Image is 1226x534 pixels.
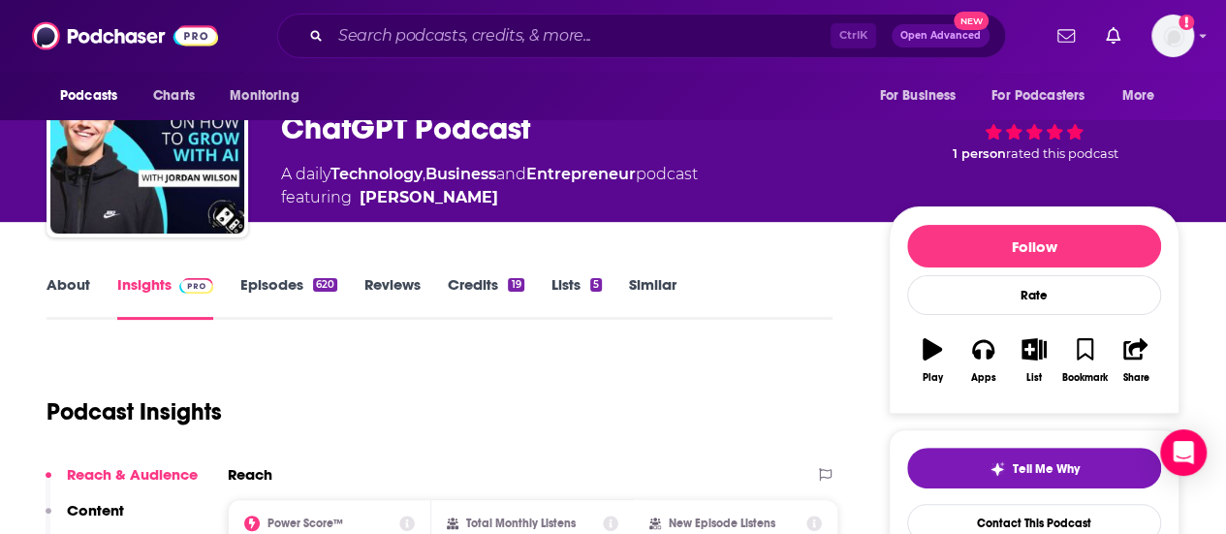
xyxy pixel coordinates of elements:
[831,23,876,48] span: Ctrl K
[551,275,602,320] a: Lists5
[900,31,981,41] span: Open Advanced
[1122,372,1148,384] div: Share
[990,461,1005,477] img: tell me why sparkle
[448,275,523,320] a: Credits19
[907,448,1161,488] button: tell me why sparkleTell Me Why
[423,165,425,183] span: ,
[907,275,1161,315] div: Rate
[360,186,498,209] div: [PERSON_NAME]
[879,82,956,110] span: For Business
[629,275,676,320] a: Similar
[1059,326,1110,395] button: Bookmark
[526,165,636,183] a: Entrepreneur
[46,465,198,501] button: Reach & Audience
[47,397,222,426] h1: Podcast Insights
[1109,78,1179,114] button: open menu
[1111,326,1161,395] button: Share
[892,24,990,47] button: Open AdvancedNew
[1151,15,1194,57] button: Show profile menu
[1006,146,1118,161] span: rated this podcast
[1013,461,1080,477] span: Tell Me Why
[979,78,1113,114] button: open menu
[425,165,496,183] a: Business
[971,372,996,384] div: Apps
[228,465,272,484] h2: Reach
[508,278,523,292] div: 19
[67,501,124,519] p: Content
[364,275,421,320] a: Reviews
[281,163,698,209] div: A daily podcast
[313,278,337,292] div: 620
[1151,15,1194,57] span: Logged in as aridings
[865,78,980,114] button: open menu
[50,40,244,234] img: Everyday AI Podcast – An AI and ChatGPT Podcast
[1098,19,1128,52] a: Show notifications dropdown
[216,78,324,114] button: open menu
[47,78,142,114] button: open menu
[1151,15,1194,57] img: User Profile
[281,186,698,209] span: featuring
[1160,429,1207,476] div: Open Intercom Messenger
[954,12,989,30] span: New
[32,17,218,54] img: Podchaser - Follow, Share and Rate Podcasts
[67,465,198,484] p: Reach & Audience
[1122,82,1155,110] span: More
[230,82,299,110] span: Monitoring
[958,326,1008,395] button: Apps
[1026,372,1042,384] div: List
[1179,15,1194,30] svg: Add a profile image
[1050,19,1083,52] a: Show notifications dropdown
[907,225,1161,267] button: Follow
[267,517,343,530] h2: Power Score™
[953,146,1006,161] span: 1 person
[496,165,526,183] span: and
[669,517,775,530] h2: New Episode Listens
[179,278,213,294] img: Podchaser Pro
[47,275,90,320] a: About
[466,517,576,530] h2: Total Monthly Listens
[240,275,337,320] a: Episodes620
[1062,372,1108,384] div: Bookmark
[60,82,117,110] span: Podcasts
[1009,326,1059,395] button: List
[277,14,1006,58] div: Search podcasts, credits, & more...
[330,165,423,183] a: Technology
[590,278,602,292] div: 5
[153,82,195,110] span: Charts
[330,20,831,51] input: Search podcasts, credits, & more...
[117,275,213,320] a: InsightsPodchaser Pro
[141,78,206,114] a: Charts
[991,82,1085,110] span: For Podcasters
[923,372,943,384] div: Play
[907,326,958,395] button: Play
